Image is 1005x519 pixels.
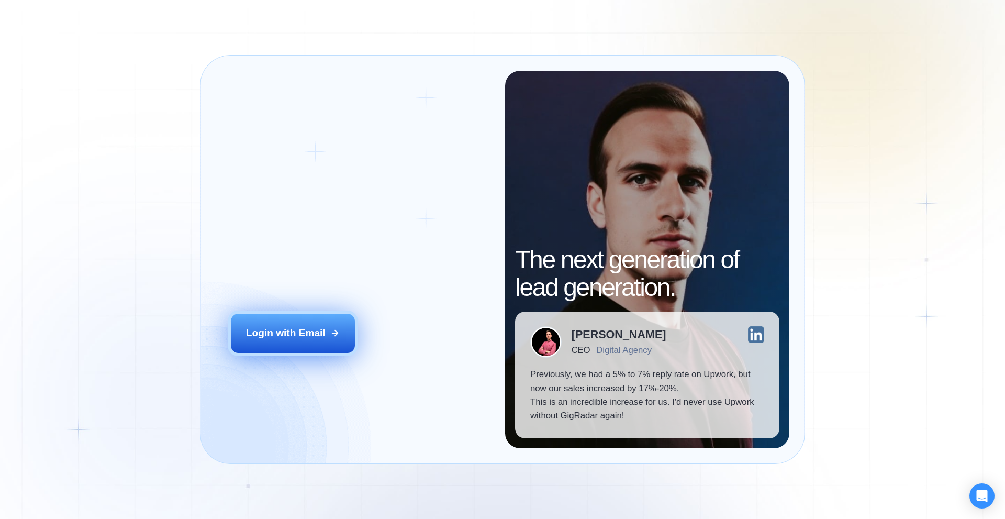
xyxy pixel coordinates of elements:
[246,326,326,340] div: Login with Email
[969,483,995,509] div: Open Intercom Messenger
[572,345,590,355] div: CEO
[572,329,666,340] div: [PERSON_NAME]
[231,314,355,352] button: Login with Email
[515,246,779,302] h2: The next generation of lead generation.
[596,345,652,355] div: Digital Agency
[530,368,764,423] p: Previously, we had a 5% to 7% reply rate on Upwork, but now our sales increased by 17%-20%. This ...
